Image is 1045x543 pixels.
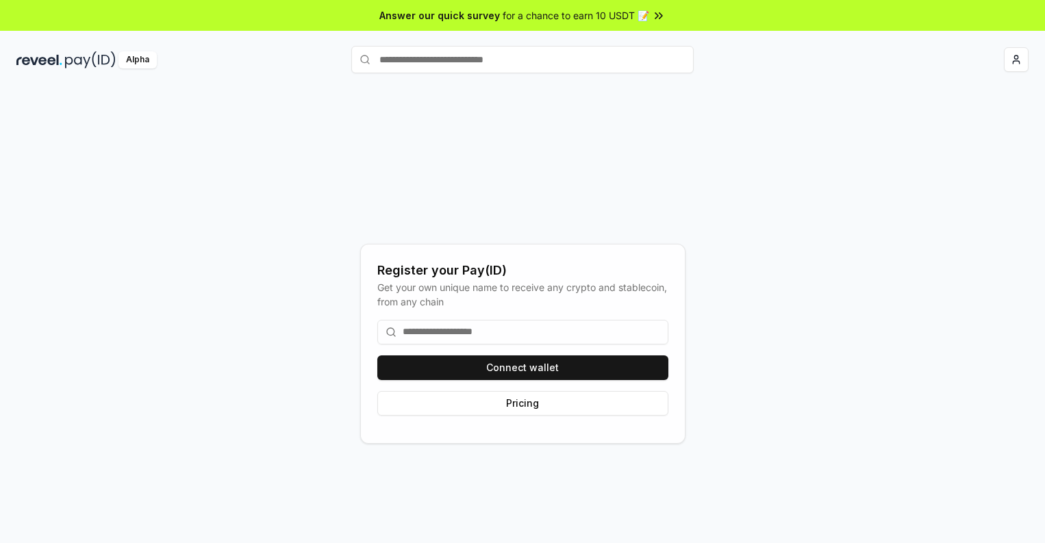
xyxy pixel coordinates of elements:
div: Register your Pay(ID) [377,261,668,280]
button: Pricing [377,391,668,416]
img: reveel_dark [16,51,62,68]
span: Answer our quick survey [379,8,500,23]
span: for a chance to earn 10 USDT 📝 [503,8,649,23]
img: pay_id [65,51,116,68]
div: Get your own unique name to receive any crypto and stablecoin, from any chain [377,280,668,309]
div: Alpha [118,51,157,68]
button: Connect wallet [377,355,668,380]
